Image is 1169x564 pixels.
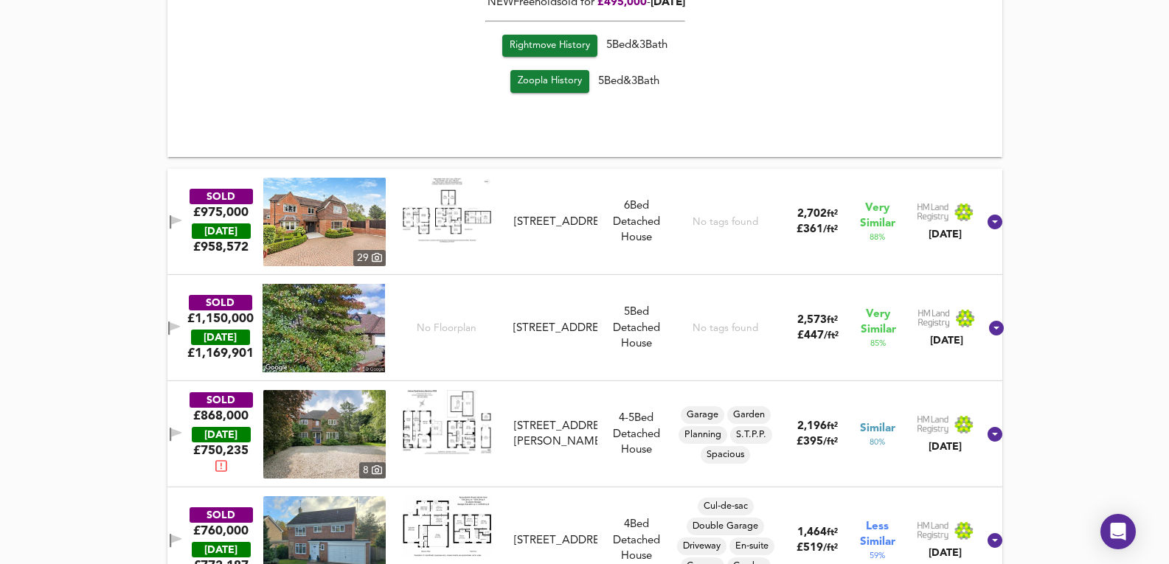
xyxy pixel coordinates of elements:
svg: Show Details [986,532,1004,549]
img: Land Registry [917,203,974,222]
div: SOLD [190,189,253,204]
span: ft² [827,528,838,537]
span: S.T.P.P. [730,428,772,442]
a: property thumbnail 29 [263,178,386,266]
span: 2,196 [797,421,827,432]
span: Very Similar [860,201,895,231]
div: Planning [679,426,727,444]
div: [STREET_ADDRESS] [514,215,597,230]
span: £ 395 [797,436,838,448]
div: SOLD£868,000 [DATE]£750,235property thumbnail 8 Floorplan[STREET_ADDRESS][PERSON_NAME]4-5Bed Deta... [167,381,1002,487]
div: [STREET_ADDRESS] [514,533,597,549]
div: Rightmove thinks this is a 4 bed but Zoopla states 5 bed, so we're showing you both here [603,411,670,426]
img: streetview [263,284,385,372]
span: / ft² [824,331,839,341]
img: Land Registry [917,309,975,328]
span: Driveway [677,540,726,553]
img: Floorplan [403,178,491,243]
span: 80 % [870,436,885,448]
span: Rightmove History [510,37,590,54]
div: En-suite [729,537,774,555]
span: 2,573 [797,315,827,326]
div: 8 [359,462,386,478]
div: 5 Bed Detached House [603,304,670,352]
a: Rightmove History [502,34,597,57]
div: No tags found [693,321,758,335]
div: 5 Willowmead Close, RG14 6RW [508,533,603,549]
span: Garage [681,408,724,422]
div: Garden [727,406,771,424]
svg: Show Details [986,213,1004,231]
span: £ 1,169,901 [187,345,254,361]
span: 59 % [870,550,885,562]
img: Floorplan [403,390,491,454]
span: 2,702 [797,209,827,220]
div: 5 Bed & 3 Bath [485,70,684,99]
div: [DATE] [192,542,251,557]
span: En-suite [729,540,774,553]
span: Double Garage [687,520,764,533]
div: Detached House [603,411,670,458]
div: Cul-de-sac [698,498,754,515]
div: 29 [353,250,386,266]
div: No tags found [693,215,758,229]
a: Zoopla History [510,70,589,93]
span: / ft² [823,225,838,234]
div: SOLD [190,392,253,408]
svg: Show Details [986,425,1004,443]
span: £ 958,572 [193,239,249,255]
img: Land Registry [917,415,974,434]
div: [STREET_ADDRESS] [513,321,597,336]
span: Planning [679,428,727,442]
div: £760,000 [193,523,249,539]
span: / ft² [823,437,838,447]
span: Garden [727,408,771,422]
div: Garage [681,406,724,424]
span: 88 % [870,231,885,243]
span: 1,464 [797,527,827,538]
div: SOLD [190,507,253,523]
div: SOLD£1,150,000 [DATE]£1,169,901No Floorplan[STREET_ADDRESS]5Bed Detached HouseNo tags found2,573f... [167,275,1002,381]
div: [STREET_ADDRESS][PERSON_NAME] [514,419,597,450]
span: No Floorplan [417,321,476,335]
img: property thumbnail [263,178,386,266]
span: £ 519 [797,543,838,554]
div: £868,000 [193,408,249,424]
div: £975,000 [193,204,249,220]
div: [DATE] [917,333,975,348]
span: Less Similar [860,519,895,550]
div: Open Intercom Messenger [1100,514,1136,549]
div: S.T.P.P. [730,426,772,444]
div: SOLD [189,295,252,310]
svg: Show Details [988,319,1005,337]
div: SOLD£975,000 [DATE]£958,572property thumbnail 29 Floorplan[STREET_ADDRESS]6Bed Detached HouseNo t... [167,169,1002,275]
span: Similar [860,421,895,436]
span: £ 447 [797,330,839,341]
span: Very Similar [861,307,896,338]
div: 6 Bed Detached House [603,198,670,246]
span: 85 % [870,338,886,349]
div: 4 Bed Detached House [603,517,670,564]
span: ft² [827,209,838,219]
div: Driveway [677,537,726,555]
div: Spacious [701,446,750,464]
div: £1,150,000 [187,310,254,327]
div: [DATE] [917,227,974,242]
div: [DATE] [191,330,250,345]
img: property thumbnail [263,390,386,478]
span: / ft² [823,543,838,553]
img: Floorplan [403,496,491,557]
div: [DATE] [192,427,251,442]
span: Spacious [701,448,750,462]
div: The Gable House, Andover Road, RG20 0LS [508,419,603,450]
span: Zoopla History [518,73,582,90]
div: Double Garage [687,518,764,535]
span: ft² [827,316,838,325]
img: Land Registry [917,521,974,540]
div: [DATE] [192,223,251,239]
a: property thumbnail 8 [263,390,386,478]
span: Cul-de-sac [698,500,754,513]
span: £ 750,235 [193,442,249,476]
div: [DATE] [917,439,974,454]
span: £ 361 [797,224,838,235]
